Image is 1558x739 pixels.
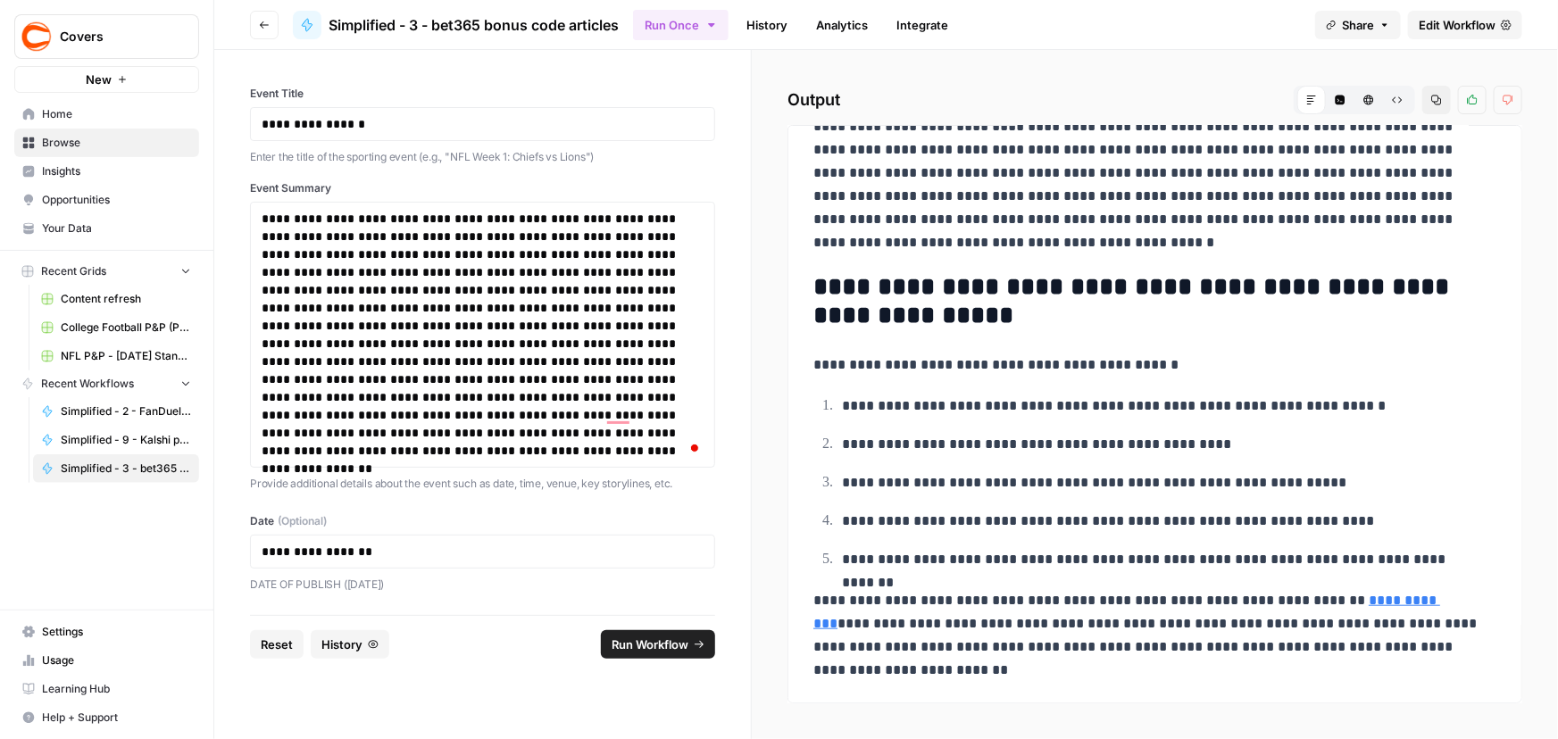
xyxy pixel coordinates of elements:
label: Event Summary [250,180,715,196]
span: Edit Workflow [1419,16,1496,34]
span: Usage [42,652,191,668]
a: Usage [14,646,199,675]
span: Simplified - 3 - bet365 bonus code articles [329,14,619,36]
span: Browse [42,135,191,151]
a: Integrate [886,11,959,39]
button: History [311,630,389,659]
span: Home [42,106,191,122]
span: Settings [42,624,191,640]
p: Enter the title of the sporting event (e.g., "NFL Week 1: Chiefs vs Lions") [250,148,715,166]
span: Learning Hub [42,681,191,697]
span: Covers [60,28,168,46]
button: Help + Support [14,703,199,732]
a: Edit Workflow [1408,11,1522,39]
a: Home [14,100,199,129]
div: To enrich screen reader interactions, please activate Accessibility in Grammarly extension settings [262,210,704,460]
a: Settings [14,618,199,646]
span: Simplified - 2 - FanDuel promo code articles [61,403,191,419]
span: History [321,635,362,653]
label: Date [250,513,715,529]
span: Content refresh [61,291,191,307]
a: Opportunities [14,186,199,214]
button: Recent Workflows [14,370,199,397]
a: Insights [14,157,199,186]
p: Provide additional details about the event such as date, time, venue, key storylines, etc. [250,475,715,493]
button: Recent Grids [14,258,199,285]
span: Run Workflow [612,635,688,653]
a: NFL P&P - [DATE] Standard (Production) Grid [33,342,199,370]
span: Reset [261,635,293,653]
span: Recent Workflows [41,376,134,392]
a: Simplified - 3 - bet365 bonus code articles [293,11,619,39]
span: (Optional) [278,513,327,529]
h2: Output [787,86,1522,114]
span: Simplified - 3 - bet365 bonus code articles [61,461,191,477]
span: Your Data [42,220,191,237]
span: Insights [42,163,191,179]
span: Share [1342,16,1374,34]
span: College Football P&P (Production) Grid (1) [61,320,191,336]
span: NFL P&P - [DATE] Standard (Production) Grid [61,348,191,364]
span: New [86,71,112,88]
span: Recent Grids [41,263,106,279]
img: Covers Logo [21,21,53,53]
span: Opportunities [42,192,191,208]
button: Reset [250,630,304,659]
span: Simplified - 9 - Kalshi promo code articles [61,432,191,448]
a: History [736,11,798,39]
a: Simplified - 2 - FanDuel promo code articles [33,397,199,426]
button: Run Once [633,10,729,40]
a: Your Data [14,214,199,243]
a: Simplified - 9 - Kalshi promo code articles [33,426,199,454]
a: Browse [14,129,199,157]
a: Learning Hub [14,675,199,703]
a: Analytics [805,11,879,39]
button: Run Workflow [601,630,715,659]
button: Workspace: Covers [14,14,199,59]
span: Help + Support [42,710,191,726]
a: Content refresh [33,285,199,313]
label: Event Title [250,86,715,102]
a: College Football P&P (Production) Grid (1) [33,313,199,342]
button: Share [1315,11,1401,39]
p: DATE OF PUBLISH ([DATE]) [250,576,715,594]
a: Simplified - 3 - bet365 bonus code articles [33,454,199,483]
button: New [14,66,199,93]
